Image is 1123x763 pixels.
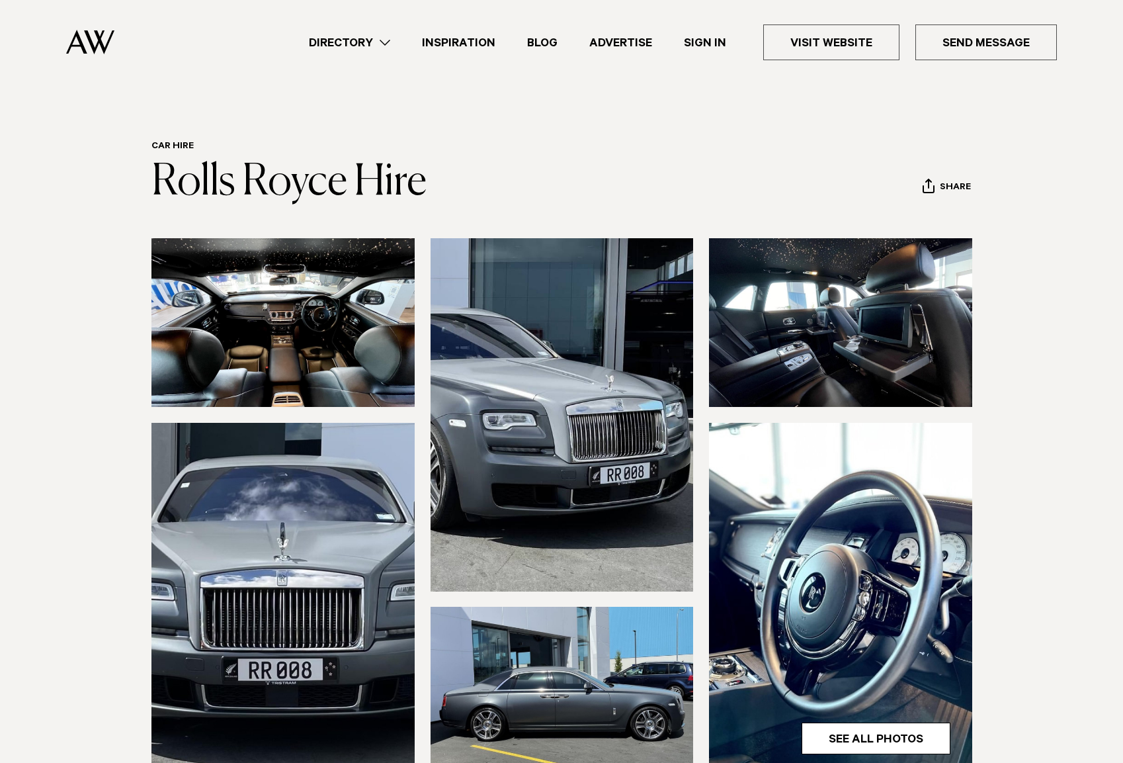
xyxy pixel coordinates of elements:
a: Directory [293,34,406,52]
a: Inspiration [406,34,511,52]
a: Blog [511,34,573,52]
a: Advertise [573,34,668,52]
button: Share [922,178,972,198]
a: Visit Website [763,24,899,60]
a: Rolls Royce Hire [151,161,427,204]
a: Car Hire [151,142,194,152]
a: Send Message [915,24,1057,60]
a: See All Photos [802,723,950,754]
a: Sign In [668,34,742,52]
img: Auckland Weddings Logo [66,30,114,54]
span: Share [940,182,971,195]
